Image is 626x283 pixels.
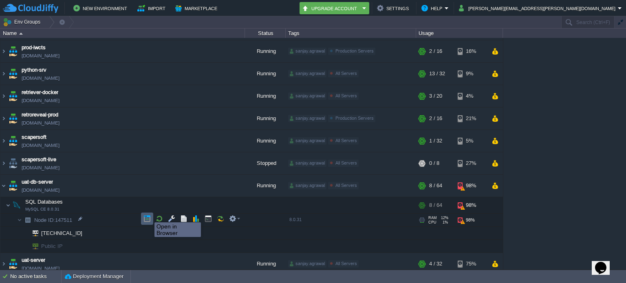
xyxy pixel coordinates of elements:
[245,40,286,62] div: Running
[40,240,64,252] span: Public IP
[0,152,7,174] img: AMDAwAAAACH5BAEAAAAALAAAAAABAAEAAAICRAEAOw==
[7,40,19,62] img: AMDAwAAAACH5BAEAAAAALAAAAAABAAEAAAICRAEAOw==
[458,197,484,213] div: 98%
[7,253,19,275] img: AMDAwAAAACH5BAEAAAAALAAAAAABAAEAAAICRAEAOw==
[335,138,357,143] span: All Servers
[0,40,7,62] img: AMDAwAAAACH5BAEAAAAALAAAAAABAAEAAAICRAEAOw==
[17,214,22,226] img: AMDAwAAAACH5BAEAAAAALAAAAAABAAEAAAICRAEAOw==
[22,52,60,60] span: [DOMAIN_NAME]
[22,66,46,74] a: python-srv
[19,33,23,35] img: AMDAwAAAACH5BAEAAAAALAAAAAABAAEAAAICRAEAOw==
[33,217,73,224] span: 147511
[288,160,326,167] div: sanjay.agrawal
[335,48,374,53] span: Production Servers
[245,107,286,129] div: Running
[22,74,60,82] a: [DOMAIN_NAME]
[22,178,53,186] a: uat-db-server
[7,175,19,197] img: AMDAwAAAACH5BAEAAAAALAAAAAABAAEAAAICRAEAOw==
[156,223,199,236] div: Open in Browser
[3,16,43,28] button: Env Groups
[429,253,442,275] div: 4 / 32
[458,152,484,174] div: 27%
[7,152,19,174] img: AMDAwAAAACH5BAEAAAAALAAAAAABAAEAAAICRAEAOw==
[7,63,19,85] img: AMDAwAAAACH5BAEAAAAALAAAAAABAAEAAAICRAEAOw==
[40,230,84,236] a: [TECHNICAL_ID]
[22,44,46,52] a: prod-iwcts
[429,63,445,85] div: 13 / 32
[286,29,416,38] div: Tags
[429,197,442,213] div: 8 / 64
[245,253,286,275] div: Running
[7,107,19,129] img: AMDAwAAAACH5BAEAAAAALAAAAAABAAEAAAICRAEAOw==
[22,256,45,264] a: uat-server
[440,216,448,220] span: 12%
[458,40,484,62] div: 16%
[245,130,286,152] div: Running
[33,217,73,224] a: Node ID:147511
[22,119,60,127] a: [DOMAIN_NAME]
[335,71,357,76] span: All Servers
[0,85,7,107] img: AMDAwAAAACH5BAEAAAAALAAAAAABAAEAAAICRAEAOw==
[22,156,56,164] a: scapersoft-live
[22,164,60,172] a: [DOMAIN_NAME]
[335,183,357,188] span: All Servers
[335,93,357,98] span: All Servers
[429,130,442,152] div: 1 / 32
[22,141,60,149] a: [DOMAIN_NAME]
[288,137,326,145] div: sanjay.agrawal
[458,214,484,226] div: 98%
[137,3,168,13] button: Import
[377,3,411,13] button: Settings
[428,220,436,224] span: CPU
[34,217,55,223] span: Node ID:
[11,197,22,213] img: AMDAwAAAACH5BAEAAAAALAAAAAABAAEAAAICRAEAOw==
[429,175,442,197] div: 8 / 64
[458,175,484,197] div: 98%
[429,40,442,62] div: 2 / 16
[428,216,437,220] span: RAM
[421,3,445,13] button: Help
[1,29,245,38] div: Name
[335,261,357,266] span: All Servers
[592,250,618,275] iframe: chat widget
[22,240,27,252] img: AMDAwAAAACH5BAEAAAAALAAAAAABAAEAAAICRAEAOw==
[0,253,7,275] img: AMDAwAAAACH5BAEAAAAALAAAAAABAAEAAAICRAEAOw==
[22,133,46,141] a: scapersoft
[417,29,503,38] div: Usage
[7,130,19,152] img: AMDAwAAAACH5BAEAAAAALAAAAAABAAEAAAICRAEAOw==
[458,107,484,129] div: 21%
[22,97,60,105] a: [DOMAIN_NAME]
[3,3,58,13] img: CloudJiffy
[288,115,326,122] div: sanjay.agrawal
[24,199,64,205] a: SQL DatabasesMySQL CE 8.0.31
[73,3,130,13] button: New Environment
[25,207,60,212] span: MySQL CE 8.0.31
[245,85,286,107] div: Running
[302,3,360,13] button: Upgrade Account
[245,29,285,38] div: Status
[24,198,64,205] span: SQL Databases
[458,63,484,85] div: 9%
[0,130,7,152] img: AMDAwAAAACH5BAEAAAAALAAAAAABAAEAAAICRAEAOw==
[65,272,123,281] button: Deployment Manager
[22,88,58,97] span: retriever-docker
[458,253,484,275] div: 75%
[335,116,374,121] span: Production Servers
[22,214,33,226] img: AMDAwAAAACH5BAEAAAAALAAAAAABAAEAAAICRAEAOw==
[459,3,618,13] button: [PERSON_NAME][EMAIL_ADDRESS][PERSON_NAME][DOMAIN_NAME]
[440,220,448,224] span: 1%
[288,92,326,100] div: sanjay.agrawal
[40,227,84,239] span: [TECHNICAL_ID]
[22,111,58,119] a: retroreveal-prod
[0,63,7,85] img: AMDAwAAAACH5BAEAAAAALAAAAAABAAEAAAICRAEAOw==
[40,243,64,249] a: Public IP
[288,48,326,55] div: sanjay.agrawal
[288,182,326,189] div: sanjay.agrawal
[289,217,302,222] span: 8.0.31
